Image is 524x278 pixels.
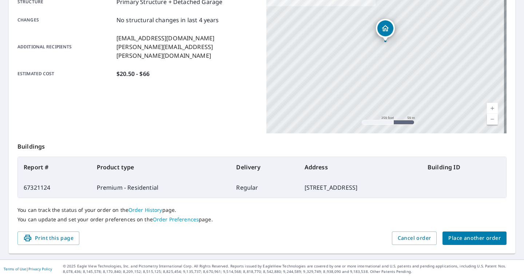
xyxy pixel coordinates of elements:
p: You can update and set your order preferences on the page. [17,216,507,223]
td: Regular [230,177,298,198]
a: Current Level 17, Zoom Out [487,114,498,125]
button: Cancel order [392,231,437,245]
th: Address [299,157,422,177]
th: Product type [91,157,231,177]
span: Print this page [23,234,74,243]
th: Building ID [422,157,506,177]
p: | [4,267,52,271]
a: Order Preferences [153,216,199,223]
p: Additional recipients [17,34,114,60]
p: $20.50 - $66 [116,69,150,78]
button: Place another order [442,231,507,245]
p: © 2025 Eagle View Technologies, Inc. and Pictometry International Corp. All Rights Reserved. Repo... [63,263,520,274]
td: Premium - Residential [91,177,231,198]
p: You can track the status of your order on the page. [17,207,507,213]
p: [PERSON_NAME][EMAIL_ADDRESS][PERSON_NAME][DOMAIN_NAME] [116,43,258,60]
span: Place another order [448,234,501,243]
span: Cancel order [398,234,431,243]
p: Changes [17,16,114,24]
button: Print this page [17,231,79,245]
a: Privacy Policy [28,266,52,271]
p: Buildings [17,133,507,157]
a: Terms of Use [4,266,26,271]
div: Dropped pin, building 1, Residential property, 802 Ship Pond Rd Plymouth, MA 02360 [376,19,395,41]
p: No structural changes in last 4 years [116,16,219,24]
a: Order History [128,206,162,213]
th: Report # [18,157,91,177]
th: Delivery [230,157,298,177]
td: [STREET_ADDRESS] [299,177,422,198]
td: 67321124 [18,177,91,198]
p: [EMAIL_ADDRESS][DOMAIN_NAME] [116,34,258,43]
a: Current Level 17, Zoom In [487,103,498,114]
p: Estimated cost [17,69,114,78]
